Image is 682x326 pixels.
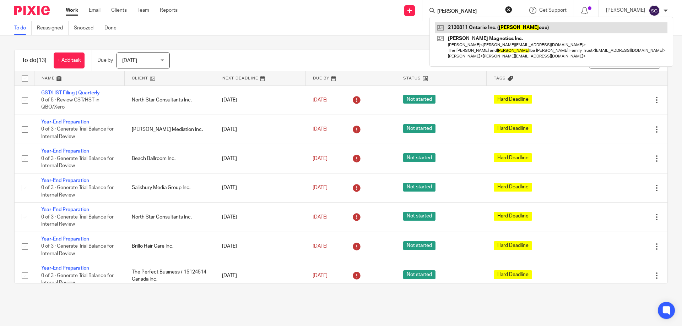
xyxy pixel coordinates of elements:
a: Reassigned [37,21,69,35]
td: [PERSON_NAME] Mediation Inc. [125,115,215,144]
td: [DATE] [215,203,305,232]
span: Hard Deadline [494,212,532,221]
span: Tags [494,76,506,80]
a: Year-End Preparation [41,149,89,154]
span: Hard Deadline [494,124,532,133]
span: 0 of 3 · Generate Trial Balance for Internal Review [41,127,114,139]
span: Hard Deadline [494,95,532,104]
a: Year-End Preparation [41,120,89,125]
span: Get Support [539,8,567,13]
td: Salisbury Media Group Inc. [125,173,215,202]
a: + Add task [54,53,85,68]
td: [DATE] [215,85,305,115]
td: [DATE] [215,173,305,202]
span: 0 of 3 · Generate Trial Balance for Internal Review [41,273,114,286]
span: Not started [403,183,435,192]
a: GST/HST Filing | Quarterly [41,90,100,95]
td: The Perfect Business / 15124514 Canada Inc. [125,261,215,290]
button: Clear [505,6,512,13]
td: Beach Ballroom Inc. [125,144,215,173]
span: (13) [37,57,47,63]
span: 0 of 3 · Generate Trial Balance for Internal Review [41,185,114,198]
td: [DATE] [215,144,305,173]
td: Brillo Hair Care Inc. [125,232,215,261]
span: [DATE] [313,273,328,278]
span: Hard Deadline [494,241,532,250]
a: Snoozed [74,21,99,35]
span: [DATE] [122,58,137,63]
img: Pixie [14,6,50,15]
span: [DATE] [313,156,328,161]
a: Year-End Preparation [41,266,89,271]
span: [DATE] [313,98,328,103]
span: [DATE] [313,185,328,190]
span: Not started [403,124,435,133]
span: Not started [403,95,435,104]
span: Hard Deadline [494,270,532,279]
span: Hard Deadline [494,153,532,162]
a: Work [66,7,78,14]
span: Not started [403,241,435,250]
a: Email [89,7,101,14]
input: Search [437,9,500,15]
span: [DATE] [313,215,328,220]
a: Year-End Preparation [41,237,89,242]
span: 0 of 3 · Generate Trial Balance for Internal Review [41,244,114,256]
a: To do [14,21,32,35]
td: [DATE] [215,115,305,144]
p: [PERSON_NAME] [606,7,645,14]
a: Team [137,7,149,14]
img: svg%3E [649,5,660,16]
a: Done [104,21,122,35]
a: Year-End Preparation [41,207,89,212]
span: [DATE] [313,244,328,249]
span: Not started [403,270,435,279]
td: North Star Consultants Inc. [125,203,215,232]
p: Due by [97,57,113,64]
span: Hard Deadline [494,183,532,192]
span: Not started [403,212,435,221]
td: [DATE] [215,232,305,261]
span: [DATE] [313,127,328,132]
td: [DATE] [215,261,305,290]
span: 0 of 5 · Review GST/HST in QBO/Xero [41,98,99,110]
h1: To do [22,57,47,64]
span: 0 of 3 · Generate Trial Balance for Internal Review [41,215,114,227]
td: North Star Consultants Inc. [125,85,215,115]
span: 0 of 3 · Generate Trial Balance for Internal Review [41,156,114,168]
a: Year-End Preparation [41,178,89,183]
a: Clients [111,7,127,14]
span: Not started [403,153,435,162]
a: Reports [160,7,178,14]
